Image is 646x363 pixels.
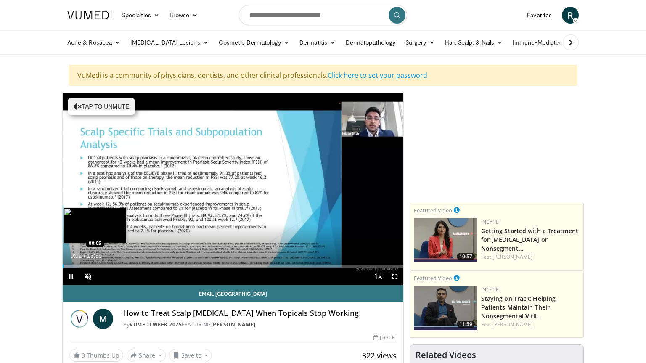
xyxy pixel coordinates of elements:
span: 11:59 [457,321,475,328]
small: Featured Video [414,274,452,282]
a: Cosmetic Dermatology [214,34,294,51]
a: Acne & Rosacea [62,34,125,51]
a: Staying on Track: Helping Patients Maintain Their Nonsegmental Vitil… [481,294,556,320]
button: Pause [63,268,79,285]
a: 11:59 [414,286,477,330]
button: Unmute [79,268,96,285]
button: Share [127,349,166,362]
span: 322 views [362,350,397,360]
a: Incyte [481,286,499,293]
a: Browse [164,7,203,24]
a: M [93,309,113,329]
iframe: Advertisement [434,93,560,198]
img: image.jpeg [64,208,127,243]
a: [PERSON_NAME] [492,253,532,260]
button: Playback Rate [370,268,387,285]
span: 13:39 [87,252,102,259]
span: 10:57 [457,253,475,260]
div: Progress Bar [63,265,403,268]
div: By FEATURING [123,321,397,329]
div: [DATE] [373,334,396,342]
div: Feat. [481,253,580,261]
img: e02a99de-beb8-4d69-a8cb-018b1ffb8f0c.png.150x105_q85_crop-smart_upscale.jpg [414,218,477,262]
img: Vumedi Week 2025 [69,309,90,329]
a: Email [GEOGRAPHIC_DATA] [63,285,403,302]
div: VuMedi is a community of physicians, dentists, and other clinical professionals. [69,65,577,86]
a: Dermatitis [294,34,341,51]
div: Feat. [481,321,580,329]
a: Getting Started with a Treatment for [MEDICAL_DATA] or Nonsegment… [481,227,578,252]
h4: Related Videos [416,350,476,360]
a: Immune-Mediated [508,34,576,51]
span: 0:02 [70,252,82,259]
span: / [84,252,85,259]
a: Surgery [400,34,440,51]
small: Featured Video [414,207,452,214]
button: Fullscreen [387,268,403,285]
a: Dermatopathology [341,34,400,51]
img: VuMedi Logo [67,11,112,19]
button: Save to [169,349,212,362]
a: Specialties [117,7,164,24]
video-js: Video Player [63,93,403,285]
a: 10:57 [414,218,477,262]
span: 3 [82,351,85,359]
a: R [562,7,579,24]
a: Vumedi Week 2025 [130,321,182,328]
h4: How to Treat Scalp [MEDICAL_DATA] When Topicals Stop Working [123,309,397,318]
a: Hair, Scalp, & Nails [440,34,508,51]
a: [PERSON_NAME] [492,321,532,328]
a: [PERSON_NAME] [211,321,256,328]
a: Incyte [481,218,499,225]
button: Tap to unmute [68,98,135,115]
a: Click here to set your password [328,71,427,80]
a: [MEDICAL_DATA] Lesions [125,34,214,51]
input: Search topics, interventions [239,5,407,25]
img: fe0751a3-754b-4fa7-bfe3-852521745b57.png.150x105_q85_crop-smart_upscale.jpg [414,286,477,330]
a: 3 Thumbs Up [69,349,123,362]
a: Favorites [522,7,557,24]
